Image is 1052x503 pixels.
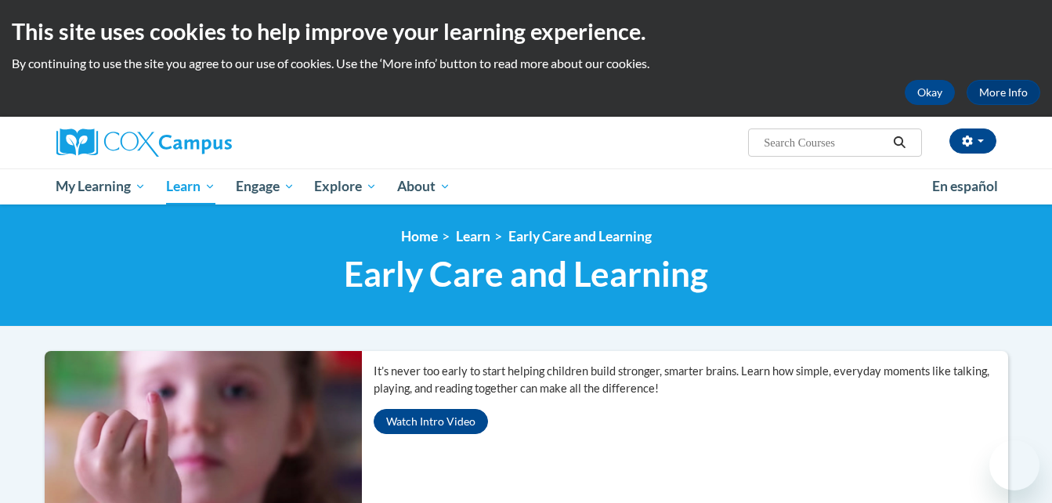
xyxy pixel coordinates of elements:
span: About [397,177,450,196]
a: More Info [967,80,1040,105]
a: En español [922,170,1008,203]
button: Okay [905,80,955,105]
a: Home [401,228,438,244]
a: About [387,168,461,204]
span: En español [932,178,998,194]
a: Explore [304,168,387,204]
div: Main menu [33,168,1020,204]
a: Engage [226,168,305,204]
button: Search [888,133,911,152]
a: My Learning [46,168,157,204]
p: It’s never too early to start helping children build stronger, smarter brains. Learn how simple, ... [374,363,1008,397]
a: Learn [156,168,226,204]
a: Learn [456,228,490,244]
img: Cox Campus [56,128,232,157]
a: Early Care and Learning [508,228,652,244]
span: Learn [166,177,215,196]
span: Early Care and Learning [344,253,708,295]
iframe: Button to launch messaging window [989,440,1039,490]
a: Cox Campus [56,128,354,157]
button: Account Settings [949,128,996,154]
h2: This site uses cookies to help improve your learning experience. [12,16,1040,47]
span: My Learning [56,177,146,196]
input: Search Courses [762,133,888,152]
span: Explore [314,177,377,196]
p: By continuing to use the site you agree to our use of cookies. Use the ‘More info’ button to read... [12,55,1040,72]
button: Watch Intro Video [374,409,488,434]
span: Engage [236,177,295,196]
